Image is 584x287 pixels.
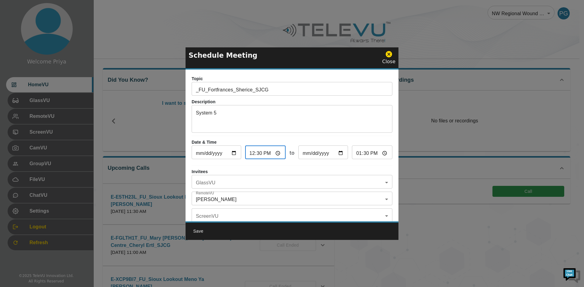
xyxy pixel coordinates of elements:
img: d_736959983_company_1615157101543_736959983 [10,28,26,43]
textarea: Type your message and hit 'Enter' [3,166,116,187]
p: Description [192,99,392,105]
div: Chat with us now [32,32,102,40]
div: ​ [192,210,392,222]
button: Save [189,226,208,237]
p: Invitees [192,169,392,175]
img: Chat Widget [563,266,581,284]
span: to [290,149,294,157]
textarea: System 5 [196,109,388,130]
p: Topic [192,76,392,82]
p: Date & Time [192,139,392,145]
div: Close [382,50,395,65]
div: Minimize live chat window [100,3,114,18]
div: [PERSON_NAME] [192,193,392,205]
span: We're online! [35,77,84,138]
div: ​ [192,176,392,189]
p: Schedule Meeting [189,50,257,60]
